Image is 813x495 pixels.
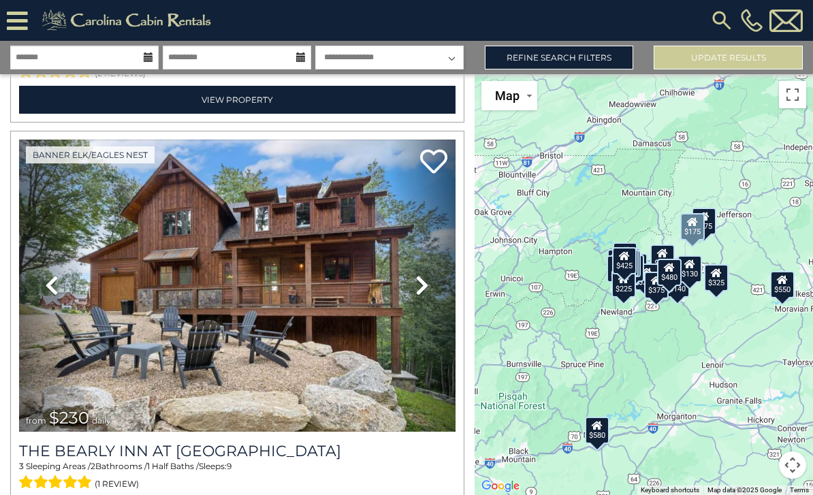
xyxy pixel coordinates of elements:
[611,270,636,298] div: $225
[19,140,456,432] img: thumbnail_167078144.jpeg
[710,8,734,33] img: search-regular.svg
[481,81,537,110] button: Change map style
[19,460,456,493] div: Sleeping Areas / Bathrooms / Sleeps:
[485,46,634,69] a: Refine Search Filters
[771,271,795,298] div: $550
[607,255,631,283] div: $230
[641,485,699,495] button: Keyboard shortcuts
[650,244,675,272] div: $349
[478,477,523,495] img: Google
[19,461,24,471] span: 3
[26,146,155,163] a: Banner Elk/Eagles Nest
[692,208,716,235] div: $175
[612,247,637,274] div: $425
[91,461,95,471] span: 2
[790,486,809,494] a: Terms (opens in new tab)
[657,259,682,286] div: $480
[585,417,609,444] div: $580
[26,415,46,426] span: from
[420,148,447,177] a: Add to favorites
[35,7,223,34] img: Khaki-logo.png
[635,264,659,291] div: $230
[707,486,782,494] span: Map data ©2025 Google
[19,442,456,460] h3: The Bearly Inn at Eagles Nest
[654,46,803,69] button: Update Results
[478,477,523,495] a: Open this area in Google Maps (opens a new window)
[779,81,806,108] button: Toggle fullscreen view
[19,442,456,460] a: The Bearly Inn at [GEOGRAPHIC_DATA]
[613,242,637,270] div: $125
[678,255,703,283] div: $130
[680,213,705,240] div: $175
[19,86,456,114] a: View Property
[644,272,669,299] div: $375
[49,408,89,428] span: $230
[227,461,232,471] span: 9
[95,475,139,493] span: (1 review)
[737,9,766,32] a: [PHONE_NUMBER]
[92,415,111,426] span: daily
[705,264,729,291] div: $325
[495,89,520,103] span: Map
[147,461,199,471] span: 1 Half Baths /
[779,451,806,479] button: Map camera controls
